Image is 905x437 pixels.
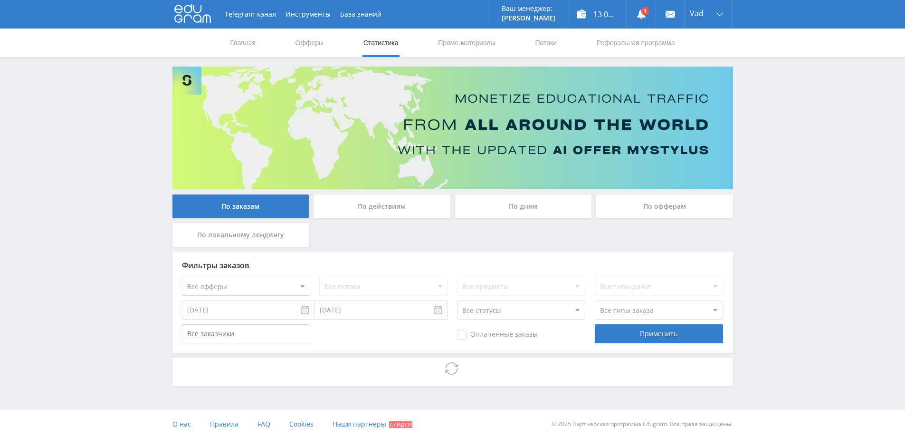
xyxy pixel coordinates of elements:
span: Оплаченные заказы [457,330,538,340]
div: По заказам [172,194,309,218]
a: Промо-материалы [437,29,496,57]
span: Правила [210,419,238,428]
p: [PERSON_NAME] [502,14,555,22]
a: Офферы [295,29,325,57]
span: Vad [690,10,704,17]
span: FAQ [257,419,270,428]
span: О нас [172,419,191,428]
a: Статистика [362,29,400,57]
input: Все заказчики [182,324,310,343]
a: Реферальная программа [596,29,676,57]
div: По действиям [314,194,450,218]
div: Применить [595,324,723,343]
div: По локальному лендингу [172,223,309,247]
div: По дням [455,194,592,218]
div: По офферам [596,194,733,218]
img: Banner [172,67,733,189]
span: Cookies [289,419,314,428]
span: Наши партнеры [333,419,386,428]
span: Скидки [389,421,412,428]
a: Главная [229,29,257,57]
a: Потоки [534,29,558,57]
p: Ваш менеджер: [502,5,555,12]
div: Фильтры заказов [182,261,724,270]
